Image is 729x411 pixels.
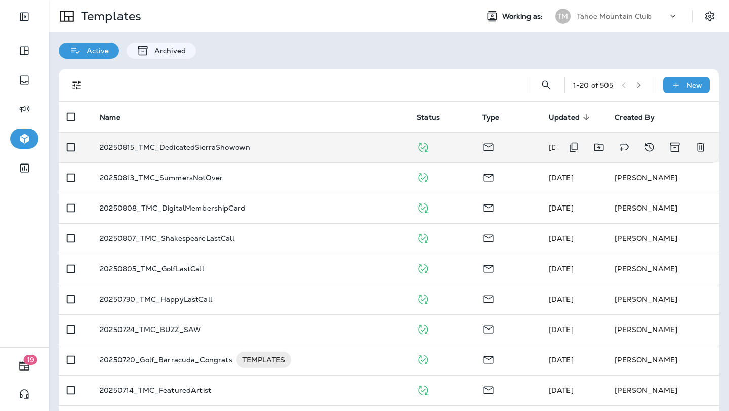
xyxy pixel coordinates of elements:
span: Email [482,202,495,212]
p: 20250730_TMC_HappyLastCall [100,295,212,303]
p: 20250808_TMC_DigitalMembershipCard [100,204,246,212]
span: Type [482,113,499,122]
p: Templates [77,9,141,24]
button: View Changelog [639,137,660,157]
span: Published [417,233,429,242]
span: Email [482,233,495,242]
span: Status [417,113,440,122]
span: 19 [24,355,37,365]
span: Published [417,202,429,212]
span: Johanna Bell [549,386,574,395]
p: 20250807_TMC_ShakespeareLastCall [100,234,234,242]
span: Updated [549,113,580,122]
p: 20250720_Golf_Barracuda_Congrats [100,352,232,368]
span: Published [417,172,429,181]
td: [PERSON_NAME] [606,284,719,314]
p: Active [82,47,109,55]
td: [PERSON_NAME] [606,223,719,254]
span: Created By [615,113,667,122]
span: Johanna Bell [549,234,574,243]
span: Working as: [502,12,545,21]
td: [PERSON_NAME] [606,193,719,223]
span: Johanna Bell [549,264,574,273]
span: Colin Lygren [549,203,574,213]
span: Published [417,142,429,151]
p: New [686,81,702,89]
span: Johanna Bell [549,143,574,152]
span: Email [482,324,495,333]
span: Published [417,385,429,394]
button: Archive [665,137,685,157]
td: [PERSON_NAME] [606,162,719,193]
span: Status [417,113,453,122]
span: Created By [615,113,654,122]
span: Email [482,294,495,303]
span: Published [417,324,429,333]
span: TEMPLATES [236,355,291,365]
span: Johanna Bell [549,295,574,304]
button: Delete [691,137,711,157]
span: Colin Lygren [549,355,574,364]
span: Email [482,263,495,272]
p: 20250805_TMC_GolfLastCall [100,265,204,273]
span: Published [417,294,429,303]
span: Published [417,354,429,363]
button: 19 [10,356,38,376]
span: Type [482,113,512,122]
td: [PERSON_NAME] [606,375,719,405]
span: Email [482,385,495,394]
button: Expand Sidebar [10,7,38,27]
td: [PERSON_NAME] [606,314,719,345]
span: Email [482,354,495,363]
p: Archived [149,47,186,55]
p: 20250724_TMC_BUZZ_SAW [100,325,201,334]
p: 20250815_TMC_DedicatedSierraShowown [100,143,250,151]
button: Move to folder [589,137,609,157]
span: Email [482,172,495,181]
td: [PERSON_NAME] [606,254,719,284]
button: Search Templates [536,75,556,95]
td: [PERSON_NAME] [606,345,719,375]
button: Add tags [614,137,634,157]
button: Settings [701,7,719,25]
p: Tahoe Mountain Club [577,12,652,20]
div: TM [555,9,571,24]
span: Johanna Bell [549,325,574,334]
span: Johanna Bell [549,173,574,182]
div: TEMPLATES [236,352,291,368]
button: Filters [67,75,87,95]
span: Published [417,263,429,272]
span: Name [100,113,120,122]
span: Updated [549,113,593,122]
span: Name [100,113,134,122]
button: Duplicate [563,137,584,157]
span: Email [482,142,495,151]
p: 20250813_TMC_SummersNotOver [100,174,223,182]
p: 20250714_TMC_FeaturedArtist [100,386,211,394]
div: 1 - 20 of 505 [573,81,614,89]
